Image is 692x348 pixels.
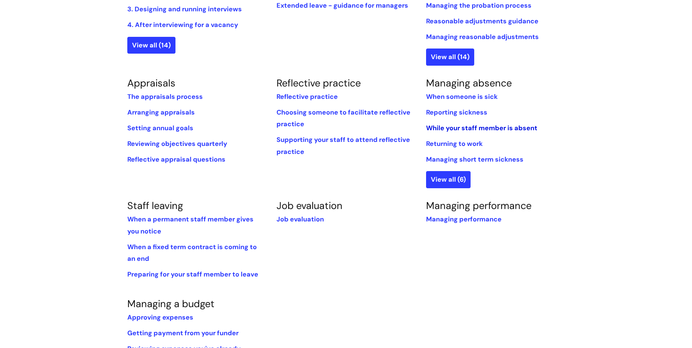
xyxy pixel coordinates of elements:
a: Staff leaving [127,199,183,212]
a: When a permanent staff member gives you notice [127,215,254,235]
a: When someone is sick [426,92,498,101]
a: Reporting sickness [426,108,487,117]
a: Returning to work [426,139,483,148]
a: Managing a budget [127,297,214,310]
a: Reflective practice [277,77,361,89]
a: View all (14) [127,37,175,54]
a: Setting annual goals [127,124,193,132]
a: Job evaluation [277,199,343,212]
a: Reflective practice [277,92,338,101]
a: The appraisals process [127,92,203,101]
a: Supporting your staff to attend reflective practice [277,135,410,156]
a: Managing performance [426,199,531,212]
a: 4. After interviewing for a vacancy [127,20,238,29]
a: 3. Designing and running interviews [127,5,242,13]
a: Managing short term sickness [426,155,523,164]
a: Approving expenses [127,313,193,322]
a: View all (14) [426,49,474,65]
a: Managing performance [426,215,502,224]
a: When a fixed term contract is coming to an end [127,243,257,263]
a: Job evaluation [277,215,324,224]
a: Managing reasonable adjustments [426,32,539,41]
a: Managing absence [426,77,512,89]
a: Managing the probation process [426,1,531,10]
a: Choosing someone to facilitate reflective practice [277,108,410,128]
a: View all (6) [426,171,471,188]
a: Arranging appraisals [127,108,195,117]
a: Appraisals [127,77,175,89]
a: While‌ ‌your‌ ‌staff‌ ‌member‌ ‌is‌ ‌absent‌ [426,124,537,132]
a: Preparing for your staff member to leave [127,270,258,279]
a: Getting payment from your funder [127,329,239,337]
a: Reviewing objectives quarterly [127,139,227,148]
a: Reasonable adjustments guidance [426,17,538,26]
a: Extended leave - guidance for managers [277,1,408,10]
a: Reflective appraisal questions [127,155,225,164]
